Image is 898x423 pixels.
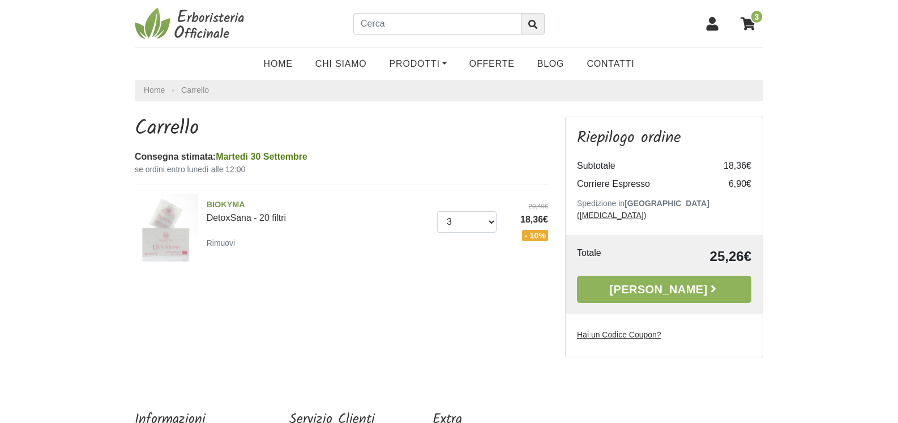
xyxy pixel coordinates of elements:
[735,10,763,38] a: 3
[577,330,661,339] u: Hai un Codice Coupon?
[706,175,751,193] td: 6,90€
[577,175,706,193] td: Corriere Espresso
[577,246,641,267] td: Totale
[304,53,378,75] a: Chi Siamo
[577,198,751,221] p: Spedizione in
[216,152,307,161] span: Martedì 30 Settembre
[135,80,763,101] nav: breadcrumb
[577,157,706,175] td: Subtotale
[207,199,429,223] a: BIOKYMADetoxSana - 20 filtri
[577,329,661,341] label: Hai un Codice Coupon?
[135,150,548,164] div: Consegna stimata:
[135,117,548,141] h1: Carrello
[577,276,751,303] a: [PERSON_NAME]
[577,211,646,220] a: ([MEDICAL_DATA])
[526,53,576,75] a: Blog
[207,236,240,250] a: Rimuovi
[706,157,751,175] td: 18,36€
[505,213,548,227] span: 18,36€
[750,10,763,24] span: 3
[522,230,548,241] span: - 10%
[575,53,645,75] a: Contatti
[505,202,548,211] del: 20,40€
[625,199,709,208] b: [GEOGRAPHIC_DATA]
[577,129,751,148] h3: Riepilogo ordine
[131,194,198,262] img: DetoxSana - 20 filtri
[353,13,521,35] input: Cerca
[378,53,458,75] a: Prodotti
[144,84,165,96] a: Home
[207,199,429,211] span: BIOKYMA
[641,246,751,267] td: 25,26€
[181,86,209,95] a: Carrello
[253,53,304,75] a: Home
[135,7,248,41] img: Erboristeria Officinale
[207,238,236,247] small: Rimuovi
[458,53,526,75] a: OFFERTE
[135,164,548,176] small: se ordini entro lunedì alle 12:00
